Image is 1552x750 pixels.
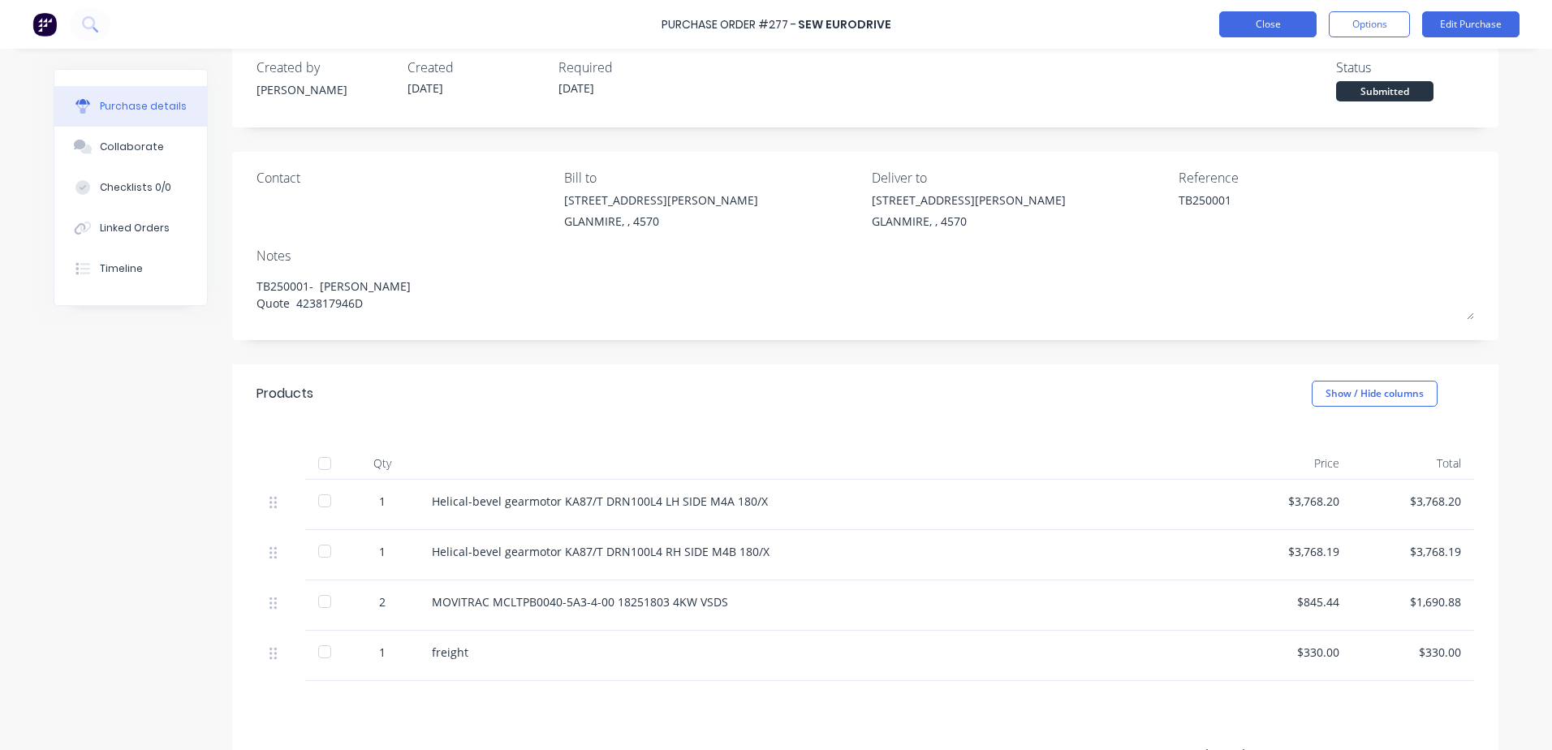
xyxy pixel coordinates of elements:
img: Factory [32,12,57,37]
div: Required [558,58,696,77]
div: Qty [346,447,419,480]
textarea: TB250001- [PERSON_NAME] Quote 423817946D [257,269,1474,320]
button: Collaborate [54,127,207,167]
div: Timeline [100,261,143,276]
button: Show / Hide columns [1312,381,1438,407]
div: Purchase details [100,99,187,114]
div: $3,768.19 [1365,543,1461,560]
div: [PERSON_NAME] [257,81,394,98]
div: MOVITRAC MCLTPB0040-5A3-4-00 18251803 4KW VSDS [432,593,1218,610]
div: Helical-bevel gearmotor KA87/T DRN100L4 LH SIDE M4A 180/X [432,493,1218,510]
textarea: TB250001 [1179,192,1382,228]
div: Contact [257,168,552,187]
div: Linked Orders [100,221,170,235]
div: $330.00 [1244,644,1339,661]
div: Bill to [564,168,860,187]
div: Submitted [1336,81,1433,101]
div: Created [407,58,545,77]
div: Deliver to [872,168,1167,187]
div: Price [1231,447,1352,480]
div: Checklists 0/0 [100,180,171,195]
div: $3,768.20 [1365,493,1461,510]
button: Close [1219,11,1317,37]
div: 1 [359,493,406,510]
div: $3,768.20 [1244,493,1339,510]
button: Timeline [54,248,207,289]
div: Reference [1179,168,1474,187]
div: Products [257,384,313,403]
div: GLANMIRE, , 4570 [564,213,758,230]
button: Edit Purchase [1422,11,1520,37]
button: Checklists 0/0 [54,167,207,208]
button: Purchase details [54,86,207,127]
div: Collaborate [100,140,164,154]
div: Status [1336,58,1474,77]
div: SEW Eurodrive [798,16,891,33]
div: freight [432,644,1218,661]
div: $845.44 [1244,593,1339,610]
div: Notes [257,246,1474,265]
div: [STREET_ADDRESS][PERSON_NAME] [872,192,1066,209]
div: Helical-bevel gearmotor KA87/T DRN100L4 RH SIDE M4B 180/X [432,543,1218,560]
button: Linked Orders [54,208,207,248]
button: Options [1329,11,1410,37]
div: Created by [257,58,394,77]
div: Purchase Order #277 - [662,16,796,33]
div: [STREET_ADDRESS][PERSON_NAME] [564,192,758,209]
div: Total [1352,447,1474,480]
div: GLANMIRE, , 4570 [872,213,1066,230]
div: $1,690.88 [1365,593,1461,610]
div: 2 [359,593,406,610]
div: $3,768.19 [1244,543,1339,560]
div: 1 [359,543,406,560]
div: 1 [359,644,406,661]
div: $330.00 [1365,644,1461,661]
